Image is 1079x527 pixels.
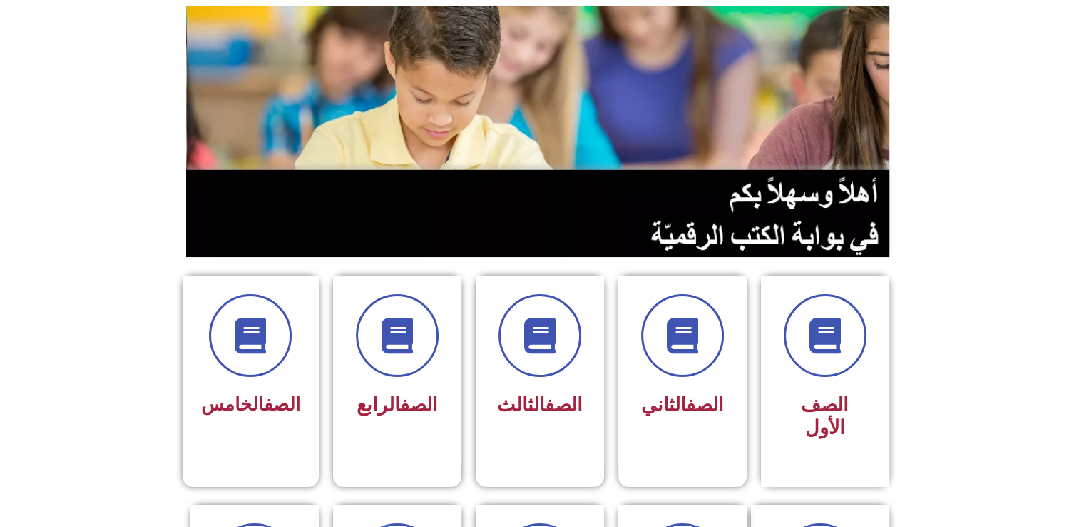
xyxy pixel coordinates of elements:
[686,393,724,416] a: الصف
[357,393,438,416] span: الرابع
[801,393,849,439] span: الصف الأول
[641,393,724,416] span: الثاني
[545,393,583,416] a: الصف
[201,393,300,415] span: الخامس
[497,393,583,416] span: الثالث
[400,393,438,416] a: الصف
[264,393,300,415] a: الصف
